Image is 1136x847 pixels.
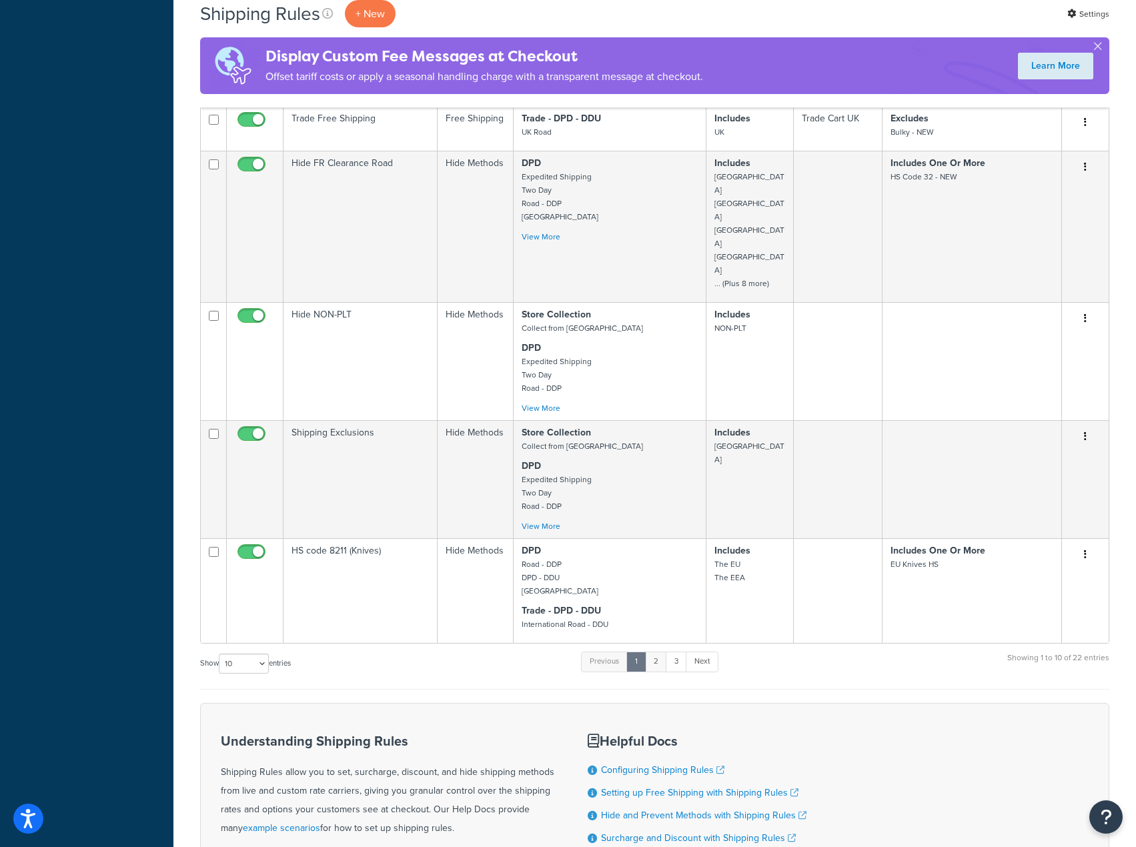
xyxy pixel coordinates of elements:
[601,786,798,800] a: Setting up Free Shipping with Shipping Rules
[522,544,541,558] strong: DPD
[601,831,796,845] a: Surcharge and Discount with Shipping Rules
[265,67,703,86] p: Offset tariff costs or apply a seasonal handling charge with a transparent message at checkout.
[891,544,985,558] strong: Includes One Or More
[714,544,750,558] strong: Includes
[714,156,750,170] strong: Includes
[522,171,598,223] small: Expedited Shipping Two Day Road - DDP [GEOGRAPHIC_DATA]
[200,654,291,674] label: Show entries
[891,171,957,183] small: HS Code 32 - NEW
[1089,800,1123,834] button: Open Resource Center
[438,538,514,643] td: Hide Methods
[522,402,560,414] a: View More
[645,652,667,672] a: 2
[522,440,643,452] small: Collect from [GEOGRAPHIC_DATA]
[666,652,687,672] a: 3
[581,652,628,672] a: Previous
[438,420,514,538] td: Hide Methods
[601,763,724,777] a: Configuring Shipping Rules
[522,426,591,440] strong: Store Collection
[714,171,784,289] small: [GEOGRAPHIC_DATA] [GEOGRAPHIC_DATA] [GEOGRAPHIC_DATA] [GEOGRAPHIC_DATA] ... (Plus 8 more)
[522,604,601,618] strong: Trade - DPD - DDU
[219,654,269,674] select: Showentries
[283,538,438,643] td: HS code 8211 (Knives)
[522,474,592,512] small: Expedited Shipping Two Day Road - DDP
[438,302,514,420] td: Hide Methods
[891,558,939,570] small: EU Knives HS
[522,355,592,394] small: Expedited Shipping Two Day Road - DDP
[714,440,784,466] small: [GEOGRAPHIC_DATA]
[438,151,514,302] td: Hide Methods
[522,618,608,630] small: International Road - DDU
[522,341,541,355] strong: DPD
[522,231,560,243] a: View More
[686,652,718,672] a: Next
[522,558,598,597] small: Road - DDP DPD - DDU [GEOGRAPHIC_DATA]
[1007,650,1109,679] div: Showing 1 to 10 of 22 entries
[265,45,703,67] h4: Display Custom Fee Messages at Checkout
[626,652,646,672] a: 1
[714,307,750,321] strong: Includes
[283,106,438,151] td: Trade Free Shipping
[794,106,883,151] td: Trade Cart UK
[522,126,552,138] small: UK Road
[714,322,746,334] small: NON-PLT
[1067,5,1109,23] a: Settings
[438,106,514,151] td: Free Shipping
[714,126,724,138] small: UK
[283,420,438,538] td: Shipping Exclusions
[891,156,985,170] strong: Includes One Or More
[243,821,320,835] a: example scenarios
[522,307,591,321] strong: Store Collection
[1018,53,1093,79] a: Learn More
[522,459,541,473] strong: DPD
[522,520,560,532] a: View More
[522,156,541,170] strong: DPD
[522,111,601,125] strong: Trade - DPD - DDU
[891,126,933,138] small: Bulky - NEW
[714,111,750,125] strong: Includes
[714,558,745,584] small: The EU The EEA
[522,322,643,334] small: Collect from [GEOGRAPHIC_DATA]
[200,37,265,94] img: duties-banner-06bc72dcb5fe05cb3f9472aba00be2ae8eb53ab6f0d8bb03d382ba314ac3c341.png
[283,151,438,302] td: Hide FR Clearance Road
[588,734,806,748] h3: Helpful Docs
[601,808,806,822] a: Hide and Prevent Methods with Shipping Rules
[200,1,320,27] h1: Shipping Rules
[283,302,438,420] td: Hide NON-PLT
[714,426,750,440] strong: Includes
[221,734,554,838] div: Shipping Rules allow you to set, surcharge, discount, and hide shipping methods from live and cus...
[221,734,554,748] h3: Understanding Shipping Rules
[891,111,929,125] strong: Excludes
